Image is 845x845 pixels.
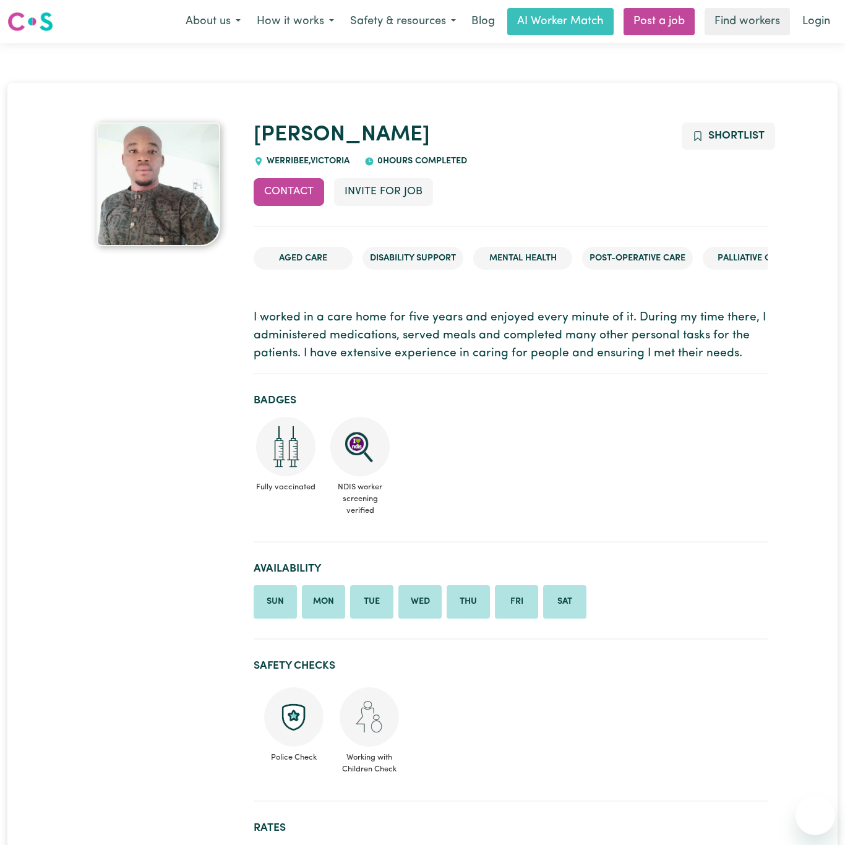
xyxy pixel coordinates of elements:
span: WERRIBEE , Victoria [264,157,350,166]
span: Working with Children Check [339,747,400,775]
a: Careseekers logo [7,7,53,36]
a: Post a job [624,8,695,35]
a: Find workers [705,8,790,35]
h2: Safety Checks [254,659,768,672]
span: Fully vaccinated [254,476,318,498]
li: Available on Tuesday [350,585,393,619]
a: Blog [464,8,502,35]
p: I worked in a care home for five years and enjoyed every minute of it. During my time there, I ad... [254,309,768,362]
li: Available on Monday [302,585,345,619]
span: Police Check [264,747,324,763]
li: Available on Friday [495,585,538,619]
a: Philip's profile picture' [77,122,239,246]
img: Working with children check [340,687,399,747]
button: Contact [254,178,324,205]
button: Add to shortlist [682,122,775,150]
a: [PERSON_NAME] [254,124,430,146]
button: Invite for Job [334,178,433,205]
li: Post-operative care [582,247,693,270]
h2: Availability [254,562,768,575]
button: About us [178,9,249,35]
img: Police check [264,687,324,747]
img: NDIS Worker Screening Verified [330,417,390,476]
button: Safety & resources [342,9,464,35]
img: Careseekers logo [7,11,53,33]
a: AI Worker Match [507,8,614,35]
button: How it works [249,9,342,35]
li: Disability Support [362,247,463,270]
iframe: Button to launch messaging window [796,796,835,835]
span: Shortlist [708,131,765,141]
span: NDIS worker screening verified [328,476,392,522]
span: 0 hours completed [374,157,467,166]
h2: Rates [254,821,768,834]
li: Available on Thursday [447,585,490,619]
a: Login [795,8,838,35]
img: Philip [97,122,220,246]
h2: Badges [254,394,768,407]
img: Care and support worker has received 2 doses of COVID-19 vaccine [256,417,315,476]
li: Available on Saturday [543,585,586,619]
li: Mental Health [473,247,572,270]
li: Palliative care [703,247,802,270]
li: Available on Sunday [254,585,297,619]
li: Available on Wednesday [398,585,442,619]
li: Aged Care [254,247,353,270]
